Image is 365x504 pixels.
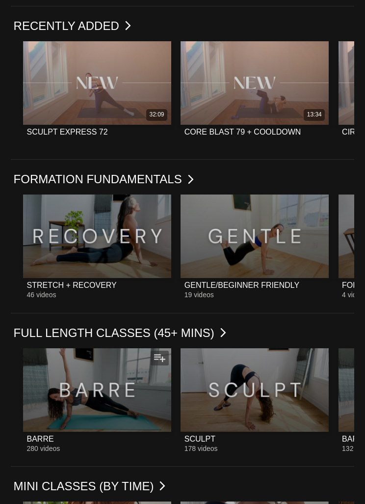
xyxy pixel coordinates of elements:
[14,478,168,494] a: MINI CLASSES (BY TIME)
[184,127,301,137] div: CORE BLAST 79 + COOLDOWN
[184,434,215,444] div: SCULPT
[23,195,171,299] a: STRETCH + RECOVERYSTRETCH + RECOVERY46 videos
[181,348,329,452] a: SCULPTSCULPT178 videos
[181,195,329,299] a: GENTLE/BEGINNER FRIENDLYGENTLE/BEGINNER FRIENDLY19 videos
[26,445,60,452] span: 280 videos
[26,291,56,299] span: 46 videos
[14,18,133,33] a: RECENTLY ADDED
[181,41,329,145] a: CORE BLAST 79 + COOLDOWN13:34CORE BLAST 79 + COOLDOWN
[184,445,218,452] span: 178 videos
[23,348,171,452] a: BARREBARRE280 videos
[14,171,196,187] a: FORMATION FUNDAMENTALS
[26,434,53,444] div: BARRE
[151,351,169,365] button: Add to my list
[149,111,164,119] div: 32:09
[14,325,228,340] a: FULL LENGTH CLASSES (45+ MINS)
[26,280,116,290] div: STRETCH + RECOVERY
[184,280,299,290] div: GENTLE/BEGINNER FRIENDLY
[307,111,322,119] div: 13:34
[184,291,214,299] span: 19 videos
[26,127,107,137] div: SCULPT EXPRESS 72
[23,41,171,145] a: SCULPT EXPRESS 7232:09SCULPT EXPRESS 72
